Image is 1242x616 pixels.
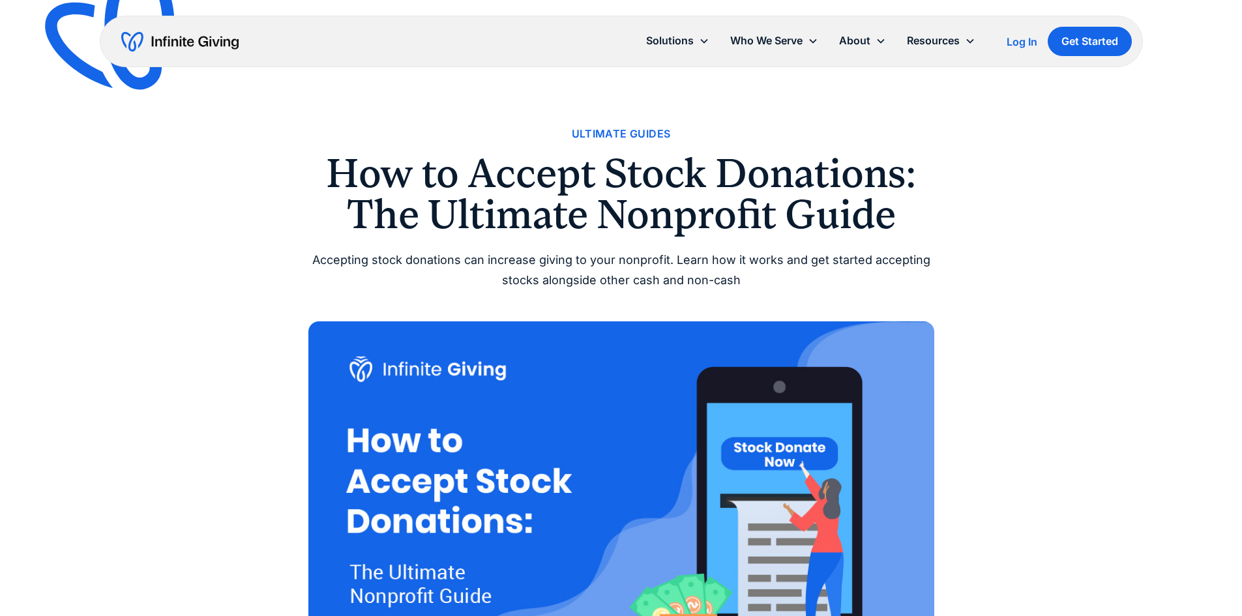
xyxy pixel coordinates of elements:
[1007,37,1037,47] div: Log In
[572,125,671,143] a: Ultimate Guides
[1048,27,1132,56] a: Get Started
[636,27,720,55] div: Solutions
[896,27,986,55] div: Resources
[646,32,694,50] div: Solutions
[730,32,803,50] div: Who We Serve
[1007,34,1037,50] a: Log In
[308,153,934,235] h1: How to Accept Stock Donations: The Ultimate Nonprofit Guide
[720,27,829,55] div: Who We Serve
[829,27,896,55] div: About
[839,32,870,50] div: About
[907,32,960,50] div: Resources
[308,250,934,290] div: Accepting stock donations can increase giving to your nonprofit. Learn how it works and get start...
[121,31,239,52] a: home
